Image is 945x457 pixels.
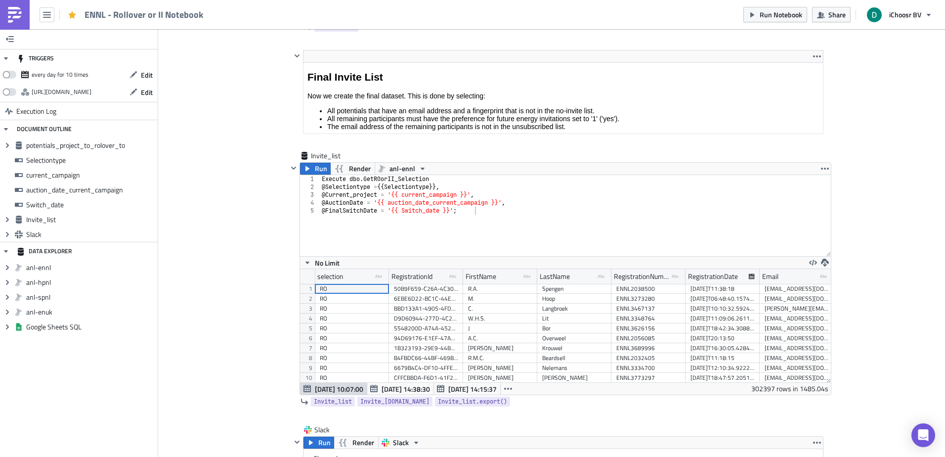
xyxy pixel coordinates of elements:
[765,294,829,304] div: [EMAIL_ADDRESS][DOMAIN_NAME]
[24,15,515,23] li: The project name is not null
[16,102,56,120] span: Execution Log
[542,304,606,314] div: Langbroek
[4,4,515,34] body: Rich Text Area. Press ALT-0 for help.
[468,333,532,343] div: A.C.
[26,322,155,331] span: Google Sheets SQL
[394,284,458,294] div: 50B9F659-C26A-4C30-AAFC-16D01690DF30
[690,284,755,294] div: [DATE]T11:38:18
[765,343,829,353] div: [EMAIL_ADDRESS][DOMAIN_NAME]
[4,58,495,66] p: Participants can be invited for the following project: {{ current_campaign }}
[320,284,384,294] div: RO
[303,63,823,134] iframe: Rich Text Area
[765,314,829,323] div: [EMAIL_ADDRESS][DOMAIN_NAME]
[433,383,501,395] button: [DATE] 14:15:37
[26,278,155,287] span: anl-hpnl
[542,314,606,323] div: Lit
[4,26,515,34] p: A whole campaign: CIE50
[4,4,515,12] p: We also want to exclude participants in projects later than the project for which the rollover li...
[4,7,515,54] body: Rich Text Area. Press ALT-0 for help.
[378,437,424,449] button: Slack
[616,333,681,343] div: ENNL2056085
[320,314,384,323] div: RO
[375,163,430,175] button: anl-ennl
[320,333,384,343] div: RO
[690,343,755,353] div: [DATE]T16:30:05.428458
[4,4,495,88] body: Rich Text Area. Press ALT-0 for help.
[616,284,681,294] div: ENNL2038500
[141,87,153,97] span: Edit
[4,8,93,20] strong: Potentials Criteria
[765,353,829,363] div: [EMAIL_ADDRESS][DOMAIN_NAME]
[690,323,755,333] div: [DATE]T18:42:34.308811
[24,7,496,15] p: This notebook is meant to produce a list of registration id's to use in a rollover or II email.
[4,62,515,70] p: Update query results by pressing the blue play button. Double check all results, sometimes you wi...
[765,363,829,373] div: [EMAIL_ADDRESS][DOMAIN_NAME]
[542,294,606,304] div: Hoop
[300,183,320,191] div: 2
[616,353,681,363] div: ENNL2032405
[540,269,570,284] div: LastName
[300,199,320,207] div: 4
[542,363,606,373] div: Nelemans
[24,46,515,54] li: Future invite preference must be opt-in
[85,9,204,20] span: ENNL - Rollover or II Notebook
[314,397,352,407] span: Invite_list
[26,215,155,224] span: Invite_list
[614,269,672,284] div: RegistrationNumber
[4,4,515,12] p: Below you can find the possible Projects to which you want to rollover
[311,151,350,161] span: Invite_list
[690,363,755,373] div: [DATE]T12:10:34.922245
[690,304,755,314] div: [DATE]T10:10:32.592493
[542,284,606,294] div: Spengen
[690,333,755,343] div: [DATE]T20:13:50
[765,333,829,343] div: [EMAIL_ADDRESS][DOMAIN_NAME]
[26,263,155,272] span: anl-ennl
[382,384,430,394] span: [DATE] 14:38:30
[26,230,155,239] span: Slack
[349,163,371,175] span: Render
[4,26,495,34] p: Hi!
[26,141,155,150] span: potentials_project_to_rolover_to
[320,294,384,304] div: RO
[391,269,432,284] div: RegistrationId
[751,383,828,395] div: 302397 rows in 1485.04s
[318,437,331,449] span: Run
[468,304,532,314] div: C.
[616,314,681,323] div: ENNL3348764
[542,333,606,343] div: Overweel
[4,80,495,88] p: If you have any questions, please contact us through Slack (#p-domain-data).
[743,7,807,22] button: Run Notebook
[765,284,829,294] div: [EMAIL_ADDRESS][DOMAIN_NAME]
[542,373,606,383] div: [PERSON_NAME]
[357,397,432,407] a: Invite_[DOMAIN_NAME]
[32,85,91,99] div: https://pushmetrics.io/api/v1/report/8ArX4aArN5/webhook?token=7a1dd5ce562d4cafbdc41a2df7614ff3
[320,373,384,383] div: RO
[688,269,738,284] div: RegistrationDate
[394,314,458,323] div: D9D60944-277D-4C26-92F9-C3C0CE1999C1
[466,269,496,284] div: FirstName
[542,343,606,353] div: Krouwel
[911,423,935,447] div: Open Intercom Messenger
[26,200,155,209] span: Switch_date
[394,363,458,373] div: 6679B4C4-DF10-4FFE-9E38-9E0D63AF0586
[300,383,367,395] button: [DATE] 10:07:00
[24,23,515,31] li: The Status is not equal to 'Cancelled'
[320,363,384,373] div: RO
[26,308,155,317] span: anl-enuk
[125,85,158,100] button: Edit
[690,314,755,323] div: [DATE]T11:09:06.261127
[616,294,681,304] div: ENNL3273280
[334,437,379,449] button: Render
[468,314,532,323] div: W.H.S.
[4,4,515,12] body: Rich Text Area. Press ALT-0 for help.
[861,4,938,26] button: iChoosr BV
[26,293,155,302] span: anl-spnl
[300,175,320,183] div: 1
[4,4,495,12] p: (ENNL)
[315,258,340,268] span: No Limit
[889,9,921,20] span: iChoosr BV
